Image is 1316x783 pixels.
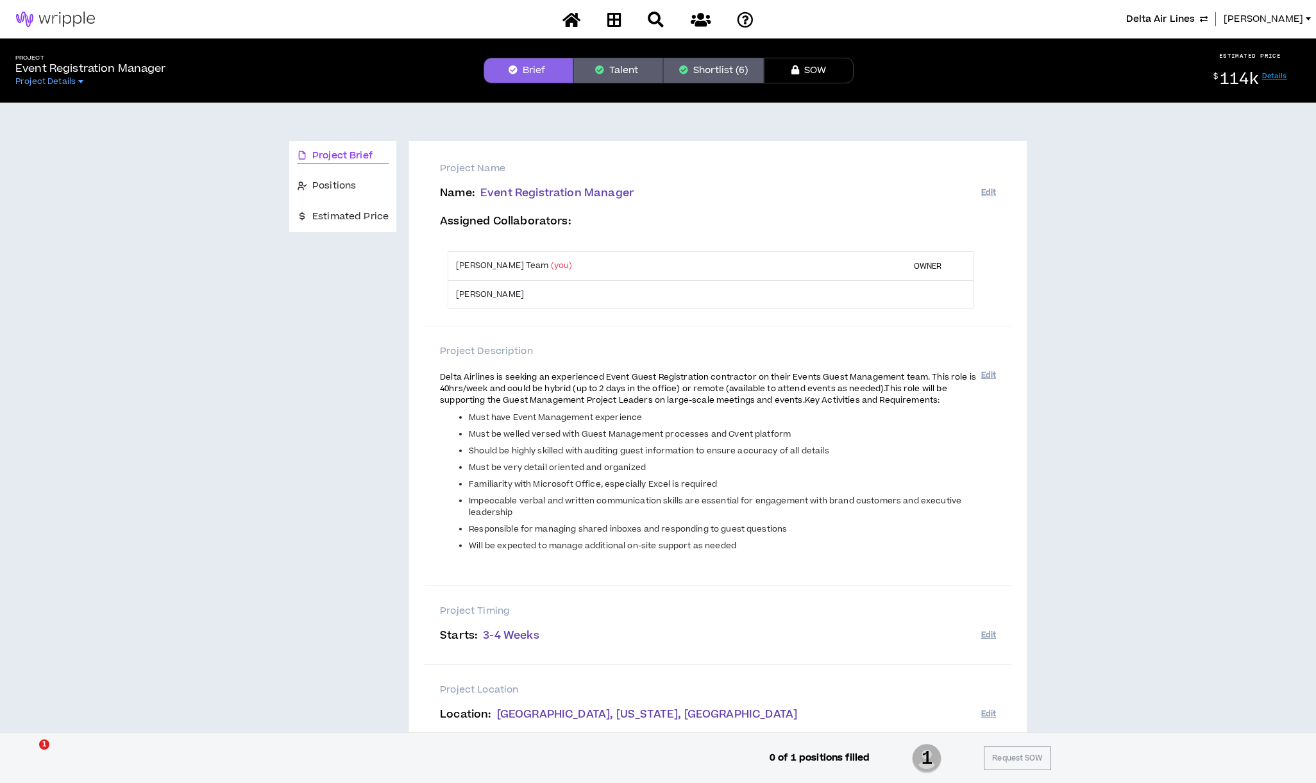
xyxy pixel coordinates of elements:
span: Project Details [15,76,76,87]
p: ESTIMATED PRICE [1219,52,1281,60]
sup: $ [1213,71,1218,82]
p: Name : [440,187,981,199]
p: Event Registration Manager [15,61,166,76]
span: Positions [312,179,356,193]
button: Brief [484,58,573,83]
span: Impeccable verbal and written communication skills are essential for engagement with brand custom... [469,495,961,518]
span: Estimated Price [312,210,389,224]
span: 1 [39,739,49,750]
p: Starts : [440,630,981,642]
span: Familiarity with Microsoft Office, especially Excel is required [469,478,717,490]
p: Assigned Collaborators : [440,215,981,228]
span: Event Registration Manager [480,185,634,201]
td: [PERSON_NAME] [448,280,898,308]
span: Responsible for managing shared inboxes and responding to guest questions [469,523,787,535]
p: Location : [440,709,981,721]
a: Details [1262,71,1287,81]
span: 1 [912,743,941,775]
button: SOW [764,58,854,83]
button: Edit [981,625,996,646]
button: Shortlist (6) [663,58,764,83]
p: Project Name [440,162,996,176]
button: Edit [981,182,996,203]
h5: Project [15,55,166,62]
span: 114k [1220,68,1258,90]
button: Talent [573,58,663,83]
span: Must be welled versed with Guest Management processes and Cvent platform [469,428,791,440]
span: 3-4 Weeks [483,628,539,643]
span: Must have Event Management experience [469,412,642,423]
button: Edit [981,365,996,386]
p: Project Description [440,344,996,358]
span: [GEOGRAPHIC_DATA], [US_STATE], [GEOGRAPHIC_DATA] [497,707,798,722]
span: Project Brief [312,149,373,163]
span: Delta Air Lines [1126,12,1195,26]
button: Delta Air Lines [1126,12,1208,26]
p: Project Location [440,683,996,697]
span: Will be expected to manage additional on-site support as needed [469,540,736,551]
p: 0 of 1 positions filled [770,751,870,765]
span: (you) [551,260,573,271]
button: Edit [981,703,996,725]
td: [PERSON_NAME] Team [448,252,898,280]
p: Project Timing [440,604,996,618]
iframe: Intercom live chat [13,739,44,770]
span: Must be very detail oriented and organized [469,462,646,473]
span: Should be highly skilled with auditing guest information to ensure accuracy of all details [469,445,829,457]
span: [PERSON_NAME] [1224,12,1303,26]
span: Delta Airlines is seeking an experienced Event Guest Registration contractor on their Events Gues... [440,371,976,406]
button: Request SOW [984,746,1050,770]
